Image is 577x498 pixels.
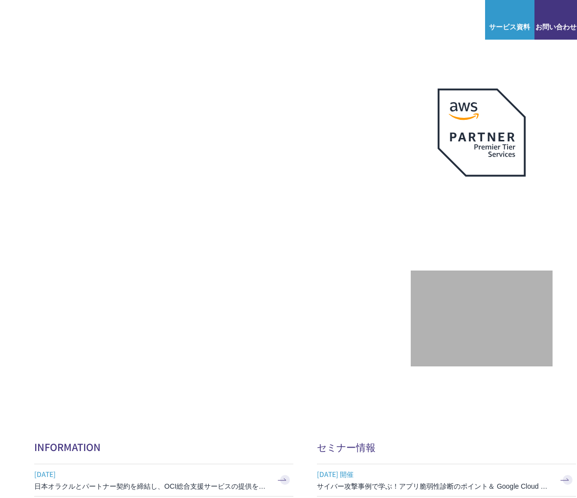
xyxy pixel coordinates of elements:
h3: 日本オラクルとパートナー契約を締結し、OCI総合支援サービスの提供を開始 [34,481,269,491]
a: [DATE] 日本オラクルとパートナー契約を締結し、OCI総合支援サービスの提供を開始 [34,464,293,496]
img: 契約件数 [430,285,533,357]
span: お問い合わせ [534,22,577,32]
span: サービス資料 [485,22,534,32]
p: ナレッジ [391,15,428,25]
a: [DATE] 開催 サイバー攻撃事例で学ぶ！アプリ脆弱性診断のポイント＆ Google Cloud セキュリティ対策 [317,464,576,496]
h1: AWS ジャーニーの 成功を実現 [34,161,411,255]
p: サービス [190,15,227,25]
span: [DATE] [34,467,269,481]
h3: サイバー攻撃事例で学ぶ！アプリ脆弱性診断のポイント＆ Google Cloud セキュリティ対策 [317,481,552,491]
a: 導入事例 [344,15,372,25]
a: AWS総合支援サービス C-Chorus NHN テコラスAWS総合支援サービス [15,4,137,35]
a: ログイン [448,15,475,25]
img: AWSプレミアティアサービスパートナー [438,89,526,177]
p: 最上位プレミアティア サービスパートナー [426,188,537,226]
em: AWS [471,188,493,203]
img: AWS総合支援サービス C-Chorus サービス資料 [502,7,517,19]
img: AWS請求代行サービス 統合管理プラン [216,284,392,332]
span: NHN テコラス AWS総合支援サービス [88,4,137,35]
img: AWSとの戦略的協業契約 締結 [34,284,210,332]
p: 強み [147,15,170,25]
h2: セミナー情報 [317,440,576,454]
p: AWSの導入からコスト削減、 構成・運用の最適化からデータ活用まで 規模や業種業態を問わない マネージドサービスで [34,108,411,151]
span: [DATE] 開催 [317,467,552,481]
h2: INFORMATION [34,440,293,454]
p: 業種別ソリューション [246,15,325,25]
img: お問い合わせ [548,7,563,19]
